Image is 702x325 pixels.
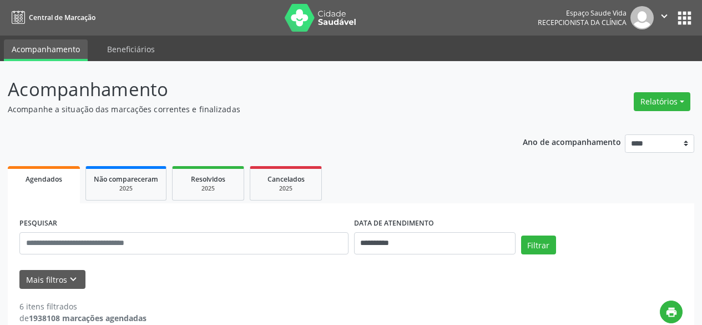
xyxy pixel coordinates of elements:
[354,215,434,232] label: DATA DE ATENDIMENTO
[8,103,488,115] p: Acompanhe a situação das marcações correntes e finalizadas
[523,134,621,148] p: Ano de acompanhamento
[29,313,147,323] strong: 1938108 marcações agendadas
[630,6,654,29] img: img
[94,174,158,184] span: Não compareceram
[665,306,678,318] i: print
[538,8,627,18] div: Espaço Saude Vida
[658,10,670,22] i: 
[660,301,683,323] button: print
[538,18,627,27] span: Recepcionista da clínica
[19,301,147,312] div: 6 itens filtrados
[19,312,147,324] div: de
[67,273,79,286] i: keyboard_arrow_down
[654,6,675,29] button: 
[99,39,163,59] a: Beneficiários
[521,236,556,254] button: Filtrar
[267,174,305,184] span: Cancelados
[675,8,694,28] button: apps
[26,174,62,184] span: Agendados
[19,215,57,232] label: PESQUISAR
[191,174,225,184] span: Resolvidos
[29,13,95,22] span: Central de Marcação
[634,92,690,111] button: Relatórios
[258,184,314,193] div: 2025
[94,184,158,193] div: 2025
[8,8,95,27] a: Central de Marcação
[8,76,488,103] p: Acompanhamento
[4,39,88,61] a: Acompanhamento
[19,270,85,289] button: Mais filtroskeyboard_arrow_down
[180,184,236,193] div: 2025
